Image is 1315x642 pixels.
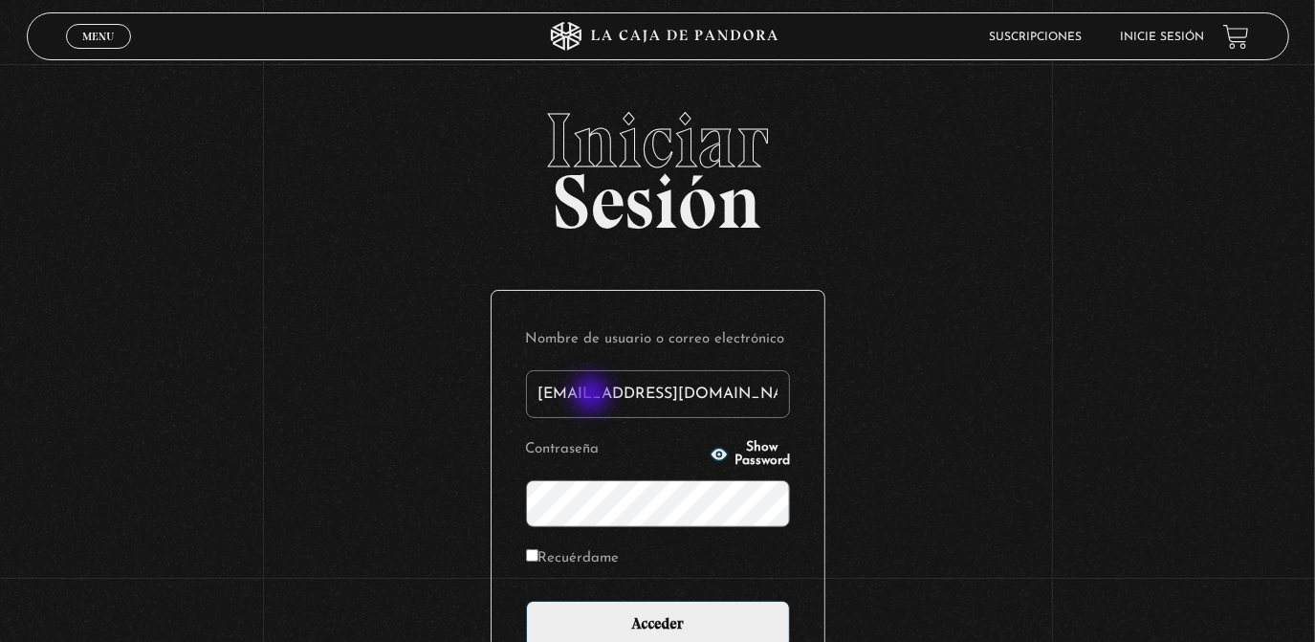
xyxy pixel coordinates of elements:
[1223,24,1249,50] a: View your shopping cart
[526,325,790,355] label: Nombre de usuario o correo electrónico
[734,441,790,468] span: Show Password
[989,32,1082,43] a: Suscripciones
[76,47,121,60] span: Cerrar
[710,441,790,468] button: Show Password
[526,549,538,562] input: Recuérdame
[526,435,705,465] label: Contraseña
[1120,32,1204,43] a: Inicie sesión
[27,102,1289,179] span: Iniciar
[27,102,1289,225] h2: Sesión
[82,31,114,42] span: Menu
[526,544,620,574] label: Recuérdame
